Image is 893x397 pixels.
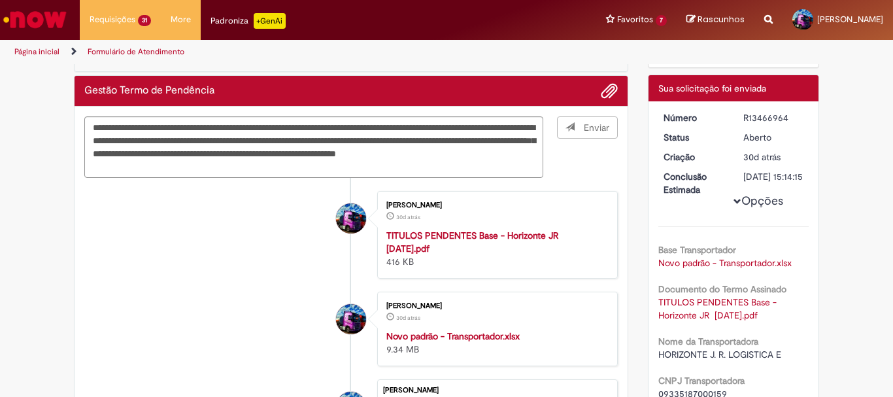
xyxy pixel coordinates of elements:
[396,314,420,322] span: 30d atrás
[254,13,286,29] p: +GenAi
[386,201,604,209] div: [PERSON_NAME]
[654,111,734,124] dt: Número
[743,131,804,144] div: Aberto
[743,151,781,163] span: 30d atrás
[601,82,618,99] button: Adicionar anexos
[658,375,745,387] b: CNPJ Transportadora
[743,151,781,163] time: 01/09/2025 10:14:11
[336,203,366,233] div: Edson Moreno
[396,314,420,322] time: 01/09/2025 10:11:33
[386,330,604,356] div: 9.34 MB
[336,304,366,334] div: Edson Moreno
[658,296,779,321] a: Download de TITULOS PENDENTES Base - Horizonte JR 01-09-2025.pdf
[383,387,611,394] div: [PERSON_NAME]
[211,13,286,29] div: Padroniza
[743,111,804,124] div: R13466964
[654,150,734,164] dt: Criação
[686,14,745,26] a: Rascunhos
[171,13,191,26] span: More
[138,15,151,26] span: 31
[386,230,558,254] a: TITULOS PENDENTES Base - Horizonte JR [DATE].pdf
[658,349,781,360] span: HORIZONTE J. R. LOGISTICA E
[396,213,420,221] time: 01/09/2025 10:11:46
[658,336,758,347] b: Nome da Transportadora
[658,82,766,94] span: Sua solicitação foi enviada
[654,170,734,196] dt: Conclusão Estimada
[88,46,184,57] a: Formulário de Atendimento
[14,46,59,57] a: Página inicial
[84,116,543,178] textarea: Digite sua mensagem aqui...
[386,330,520,342] a: Novo padrão - Transportador.xlsx
[658,283,786,295] b: Documento do Termo Assinado
[396,213,420,221] span: 30d atrás
[386,229,604,268] div: 416 KB
[617,13,653,26] span: Favoritos
[90,13,135,26] span: Requisições
[698,13,745,26] span: Rascunhos
[743,150,804,164] div: 01/09/2025 10:14:11
[817,14,883,25] span: [PERSON_NAME]
[743,170,804,183] div: [DATE] 15:14:15
[654,131,734,144] dt: Status
[658,257,792,269] a: Download de Novo padrão - Transportador.xlsx
[386,302,604,310] div: [PERSON_NAME]
[1,7,69,33] img: ServiceNow
[10,40,586,64] ul: Trilhas de página
[656,15,667,26] span: 7
[658,244,736,256] b: Base Transportador
[84,85,214,97] h2: Gestão Termo de Pendência Histórico de tíquete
